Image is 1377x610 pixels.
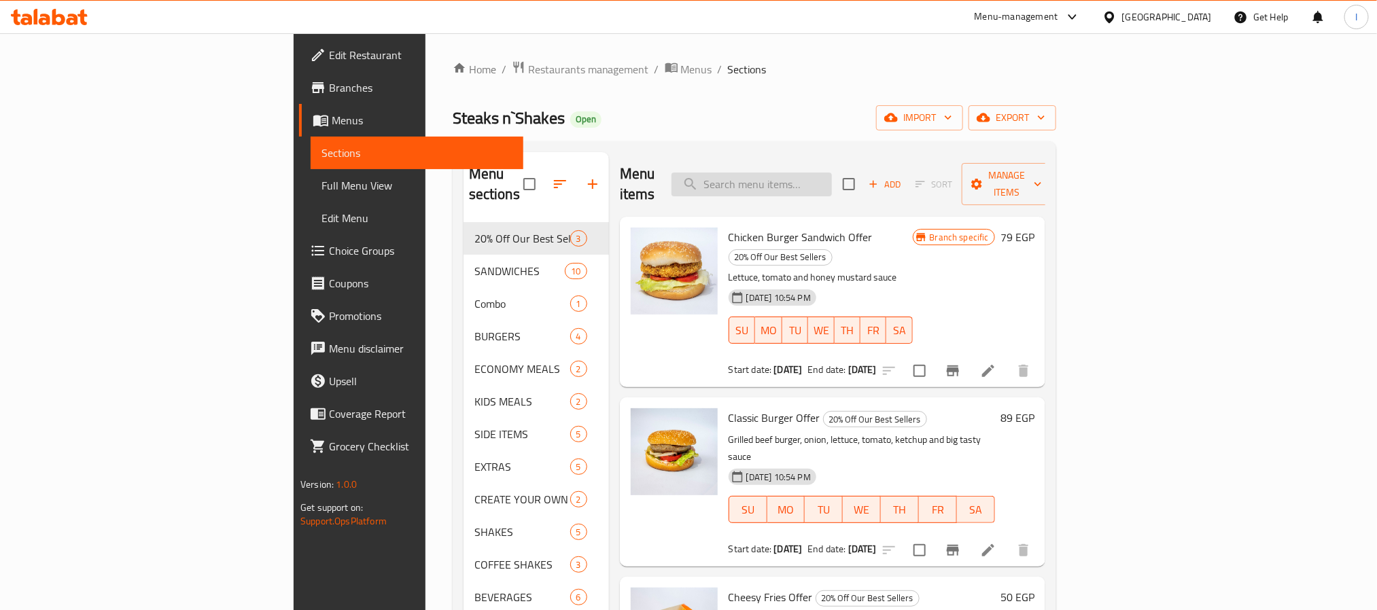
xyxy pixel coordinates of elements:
[843,496,881,523] button: WE
[905,357,934,385] span: Select to update
[741,291,816,304] span: [DATE] 10:54 PM
[464,385,609,418] div: KIDS MEALS2
[464,320,609,353] div: BURGERS4
[474,361,570,377] span: ECONOMY MEALS
[544,168,576,200] span: Sort sections
[464,516,609,548] div: SHAKES5
[620,164,655,204] h2: Menu items
[464,255,609,287] div: SANDWICHES10
[474,295,570,312] span: Combo
[299,267,523,300] a: Coupons
[937,355,969,387] button: Branch-specific-item
[570,113,602,125] span: Open
[474,328,570,344] span: BURGERS
[571,363,587,376] span: 2
[299,397,523,430] a: Coverage Report
[867,177,903,192] span: Add
[980,542,996,558] a: Edit menu item
[329,308,512,324] span: Promotions
[767,496,805,523] button: MO
[311,202,523,234] a: Edit Menu
[565,263,587,279] div: items
[474,393,570,410] span: KIDS MEALS
[848,361,877,378] b: [DATE]
[774,540,803,558] b: [DATE]
[474,589,570,605] span: BEVERAGES
[979,109,1045,126] span: export
[886,500,913,520] span: TH
[863,174,907,195] span: Add item
[969,105,1056,130] button: export
[300,476,334,493] span: Version:
[332,112,512,128] span: Menus
[570,426,587,442] div: items
[892,321,907,340] span: SA
[957,496,995,523] button: SA
[474,556,570,573] span: COFFEE SHAKES
[464,548,609,581] div: COFFEE SHAKES3
[1000,228,1034,247] h6: 79 EGP
[774,361,803,378] b: [DATE]
[937,534,969,567] button: Branch-specific-item
[848,540,877,558] b: [DATE]
[729,587,813,607] span: Cheesy Fries Offer
[474,459,570,475] span: EXTRAS
[729,249,833,266] div: 20% Off Our Best Sellers
[300,499,363,516] span: Get support on:
[729,540,772,558] span: Start date:
[299,39,523,71] a: Edit Restaurant
[570,459,587,475] div: items
[464,450,609,483] div: EXTRAS5
[571,591,587,604] span: 6
[311,137,523,169] a: Sections
[321,210,512,226] span: Edit Menu
[729,317,755,344] button: SU
[329,47,512,63] span: Edit Restaurant
[816,590,920,607] div: 20% Off Our Best Sellers
[876,105,963,130] button: import
[881,496,919,523] button: TH
[729,361,772,378] span: Start date:
[570,524,587,540] div: items
[570,328,587,344] div: items
[329,373,512,389] span: Upsell
[816,590,919,606] span: 20% Off Our Best Sellers
[299,234,523,267] a: Choice Groups
[835,170,863,198] span: Select section
[907,174,962,195] span: Select section first
[962,163,1053,205] button: Manage items
[860,317,886,344] button: FR
[570,230,587,247] div: items
[571,526,587,539] span: 5
[1000,408,1034,427] h6: 89 EGP
[672,173,832,196] input: search
[681,61,712,77] span: Menus
[570,111,602,128] div: Open
[464,287,609,320] div: Combo1
[453,103,565,133] span: Steaks n`Shakes
[729,496,767,523] button: SU
[329,340,512,357] span: Menu disclaimer
[773,500,800,520] span: MO
[474,426,570,442] span: SIDE ITEMS
[329,79,512,96] span: Branches
[528,61,649,77] span: Restaurants management
[665,60,712,78] a: Menus
[512,60,649,78] a: Restaurants management
[788,321,803,340] span: TU
[962,500,990,520] span: SA
[761,321,777,340] span: MO
[866,321,881,340] span: FR
[329,438,512,454] span: Grocery Checklist
[1000,588,1034,607] h6: 50 EGP
[810,500,837,520] span: TU
[299,300,523,332] a: Promotions
[329,243,512,259] span: Choice Groups
[919,496,957,523] button: FR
